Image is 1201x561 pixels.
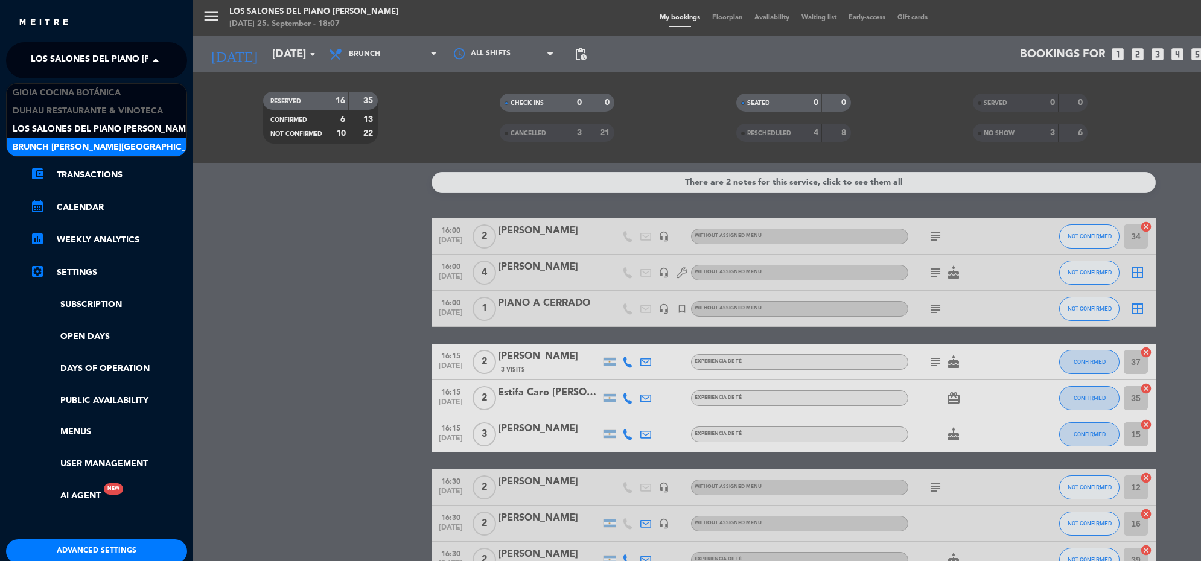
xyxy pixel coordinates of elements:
[30,199,45,214] i: calendar_month
[30,489,101,503] a: AI AgentNew
[30,200,187,215] a: calendar_monthCalendar
[30,425,187,439] a: Menus
[30,233,187,247] a: assessmentWeekly Analytics
[30,232,45,246] i: assessment
[30,166,45,181] i: account_balance_wallet
[31,48,212,73] span: Los Salones del Piano [PERSON_NAME]
[13,122,194,136] span: Los Salones del Piano [PERSON_NAME]
[13,104,163,118] span: Duhau Restaurante & Vinoteca
[30,330,187,344] a: Open Days
[30,394,187,408] a: Public availability
[13,141,281,154] span: Brunch [PERSON_NAME][GEOGRAPHIC_DATA][PERSON_NAME]
[104,483,123,495] div: New
[13,86,121,100] span: Gioia Cocina Botánica
[30,298,187,312] a: Subscription
[30,457,187,471] a: User Management
[30,362,187,376] a: Days of operation
[30,265,187,280] a: Settings
[30,264,45,279] i: settings_applications
[18,18,69,27] img: MEITRE
[30,168,187,182] a: account_balance_walletTransactions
